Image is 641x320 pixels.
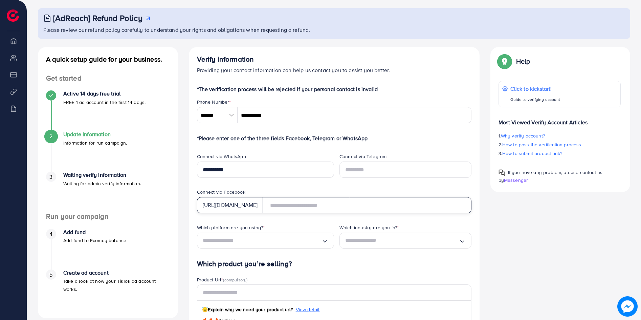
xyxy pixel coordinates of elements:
p: 3. [499,149,621,157]
span: View detail [296,306,320,313]
p: Click to kickstart! [510,85,560,93]
label: Connect via Facebook [197,189,245,195]
h4: Create ad account [63,270,170,276]
p: 2. [499,141,621,149]
p: Providing your contact information can help us contact you to assist you better. [197,66,471,74]
h4: Waiting verify information [63,172,141,178]
p: Waiting for admin verify information. [63,179,141,188]
h4: Run your campaign [38,212,178,221]
h4: Verify information [197,55,471,64]
label: Which industry are you in? [339,224,399,231]
img: image [617,296,638,317]
span: If you have any problem, please contact us by [499,169,603,184]
p: Information for run campaign. [63,139,127,147]
li: Create ad account [38,270,178,310]
h4: Add fund [63,229,126,235]
span: 5 [49,271,52,279]
span: Why verify account? [501,132,545,139]
li: Waiting verify information [38,172,178,212]
p: Please review our refund policy carefully to understand your rights and obligations when requesti... [43,26,626,34]
span: 😇 [202,306,208,313]
li: Update Information [38,131,178,172]
p: Add fund to Ecomdy balance [63,236,126,244]
p: Most Viewed Verify Account Articles [499,113,621,126]
div: Search for option [339,233,471,249]
span: Explain why we need your product url? [202,306,293,313]
span: Messenger [504,177,528,184]
img: logo [7,9,19,22]
h4: Update Information [63,131,127,137]
p: FREE 1 ad account in the first 14 days. [63,98,146,106]
span: 4 [49,230,52,238]
p: *The verification process will be rejected if your personal contact is invalid [197,85,471,93]
h4: Which product you’re selling? [197,260,471,268]
span: (compulsory) [223,277,247,283]
p: Take a look at how your TikTok ad account works. [63,277,170,293]
label: Phone Number [197,99,231,105]
label: Which platform are you using? [197,224,265,231]
p: Help [516,57,530,65]
span: How to pass the verification process [502,141,581,148]
li: Active 14 days free trial [38,90,178,131]
input: Search for option [345,235,459,246]
img: Popup guide [499,169,505,176]
p: 1. [499,132,621,140]
li: Add fund [38,229,178,270]
h4: Active 14 days free trial [63,90,146,97]
h3: [AdReach] Refund Policy [53,13,142,23]
h4: A quick setup guide for your business. [38,55,178,63]
p: Guide to verifying account [510,95,560,104]
span: How to submit product link? [502,150,562,157]
span: 3 [49,173,52,181]
div: [URL][DOMAIN_NAME] [197,197,263,213]
input: Search for option [203,235,322,246]
label: Connect via Telegram [339,153,386,160]
img: Popup guide [499,55,511,67]
div: Search for option [197,233,334,249]
p: *Please enter one of the three fields Facebook, Telegram or WhatsApp [197,134,471,142]
label: Connect via WhatsApp [197,153,246,160]
h4: Get started [38,74,178,83]
label: Product Url [197,276,248,283]
span: 2 [49,132,52,140]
